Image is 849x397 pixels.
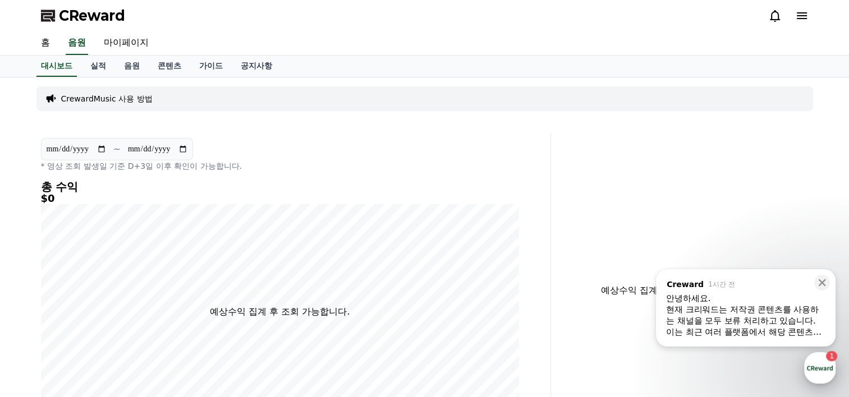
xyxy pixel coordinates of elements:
[41,7,125,25] a: CReward
[210,305,350,318] p: 예상수익 집계 후 조회 가능합니다.
[35,321,42,330] span: 홈
[113,142,121,156] p: ~
[41,181,519,193] h4: 총 수익
[95,31,158,55] a: 마이페이지
[41,193,519,204] h5: $0
[149,56,190,77] a: 콘텐츠
[114,303,118,312] span: 1
[103,321,116,330] span: 대화
[41,160,519,172] p: * 영상 조회 발생일 기준 D+3일 이후 확인이 가능합니다.
[36,56,77,77] a: 대시보드
[81,56,115,77] a: 실적
[232,56,281,77] a: 공지사항
[59,7,125,25] span: CReward
[32,31,59,55] a: 홈
[66,31,88,55] a: 음원
[3,304,74,332] a: 홈
[145,304,215,332] a: 설정
[190,56,232,77] a: 가이드
[560,284,782,297] p: 예상수익 집계 후 조회 가능합니다.
[115,56,149,77] a: 음원
[74,304,145,332] a: 1대화
[173,321,187,330] span: 설정
[61,93,153,104] a: CrewardMusic 사용 방법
